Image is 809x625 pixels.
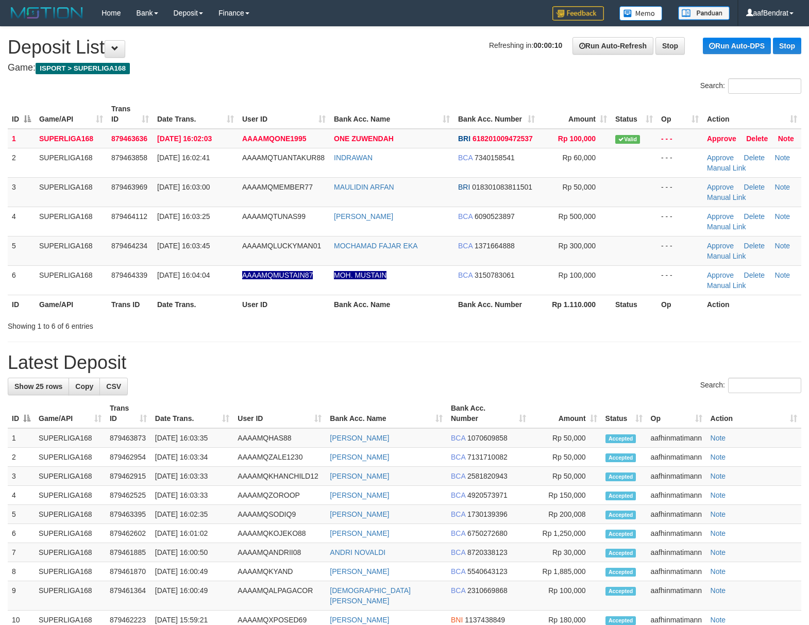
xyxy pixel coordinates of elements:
[242,154,325,162] span: AAAAMQTUANTAKUR88
[601,399,647,428] th: Status: activate to sort column ascending
[334,183,394,191] a: MAULIDIN ARFAN
[111,212,147,221] span: 879464112
[334,154,373,162] a: INDRAWAN
[451,529,465,537] span: BCA
[703,295,801,314] th: Action
[533,41,562,49] strong: 00:00:10
[35,524,106,543] td: SUPERLIGA168
[707,271,734,279] a: Approve
[619,6,663,21] img: Button%20Memo.svg
[744,271,765,279] a: Delete
[475,154,515,162] span: Copy 7340158541 to clipboard
[35,265,107,295] td: SUPERLIGA168
[330,472,389,480] a: [PERSON_NAME]
[151,428,234,448] td: [DATE] 16:03:35
[233,505,326,524] td: AAAAMQSODIQ9
[334,242,418,250] a: MOCHAMAD FAJAR EKA
[35,99,107,129] th: Game/API: activate to sort column ascending
[775,242,790,250] a: Note
[330,491,389,499] a: [PERSON_NAME]
[605,568,636,577] span: Accepted
[35,295,107,314] th: Game/API
[728,378,801,393] input: Search:
[657,207,703,236] td: - - -
[605,434,636,443] span: Accepted
[657,99,703,129] th: Op: activate to sort column ascending
[605,587,636,596] span: Accepted
[233,486,326,505] td: AAAAMQZOROOP
[475,242,515,250] span: Copy 1371664888 to clipboard
[106,543,151,562] td: 879461885
[647,543,706,562] td: aafhinmatimann
[451,616,463,624] span: BNI
[233,399,326,428] th: User ID: activate to sort column ascending
[530,486,601,505] td: Rp 150,000
[711,548,726,556] a: Note
[707,193,746,201] a: Manual Link
[647,562,706,581] td: aafhinmatimann
[605,472,636,481] span: Accepted
[8,317,329,331] div: Showing 1 to 6 of 6 entries
[647,467,706,486] td: aafhinmatimann
[458,154,473,162] span: BCA
[35,148,107,177] td: SUPERLIGA168
[242,134,306,143] span: AAAAMQONE1995
[8,207,35,236] td: 4
[775,154,790,162] a: Note
[233,467,326,486] td: AAAAMQKHANCHILD12
[8,63,801,73] h4: Game:
[8,352,801,373] h1: Latest Deposit
[334,134,394,143] a: ONE ZUWENDAH
[106,524,151,543] td: 879462602
[572,37,653,55] a: Run Auto-Refresh
[655,37,685,55] a: Stop
[467,472,508,480] span: Copy 2581820943 to clipboard
[458,271,473,279] span: BCA
[35,207,107,236] td: SUPERLIGA168
[8,524,35,543] td: 6
[8,467,35,486] td: 3
[458,134,470,143] span: BRI
[744,183,765,191] a: Delete
[744,212,765,221] a: Delete
[530,467,601,486] td: Rp 50,000
[238,295,330,314] th: User ID
[326,399,447,428] th: Bank Acc. Name: activate to sort column ascending
[605,492,636,500] span: Accepted
[8,99,35,129] th: ID: activate to sort column descending
[111,183,147,191] span: 879463969
[151,524,234,543] td: [DATE] 16:01:02
[530,581,601,611] td: Rp 100,000
[728,78,801,94] input: Search:
[8,428,35,448] td: 1
[647,448,706,467] td: aafhinmatimann
[647,524,706,543] td: aafhinmatimann
[151,399,234,428] th: Date Trans.: activate to sort column ascending
[611,99,657,129] th: Status: activate to sort column ascending
[611,295,657,314] th: Status
[703,38,771,54] a: Run Auto-DPS
[151,543,234,562] td: [DATE] 16:00:50
[330,453,389,461] a: [PERSON_NAME]
[530,524,601,543] td: Rp 1,250,000
[559,271,596,279] span: Rp 100,000
[539,99,611,129] th: Amount: activate to sort column ascending
[778,134,794,143] a: Note
[35,505,106,524] td: SUPERLIGA168
[35,236,107,265] td: SUPERLIGA168
[605,530,636,538] span: Accepted
[775,212,790,221] a: Note
[775,271,790,279] a: Note
[552,6,604,21] img: Feedback.jpg
[678,6,730,20] img: panduan.png
[711,510,726,518] a: Note
[467,491,508,499] span: Copy 4920573971 to clipboard
[530,562,601,581] td: Rp 1,885,000
[647,581,706,611] td: aafhinmatimann
[8,148,35,177] td: 2
[35,448,106,467] td: SUPERLIGA168
[707,281,746,290] a: Manual Link
[707,252,746,260] a: Manual Link
[744,242,765,250] a: Delete
[106,467,151,486] td: 879462915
